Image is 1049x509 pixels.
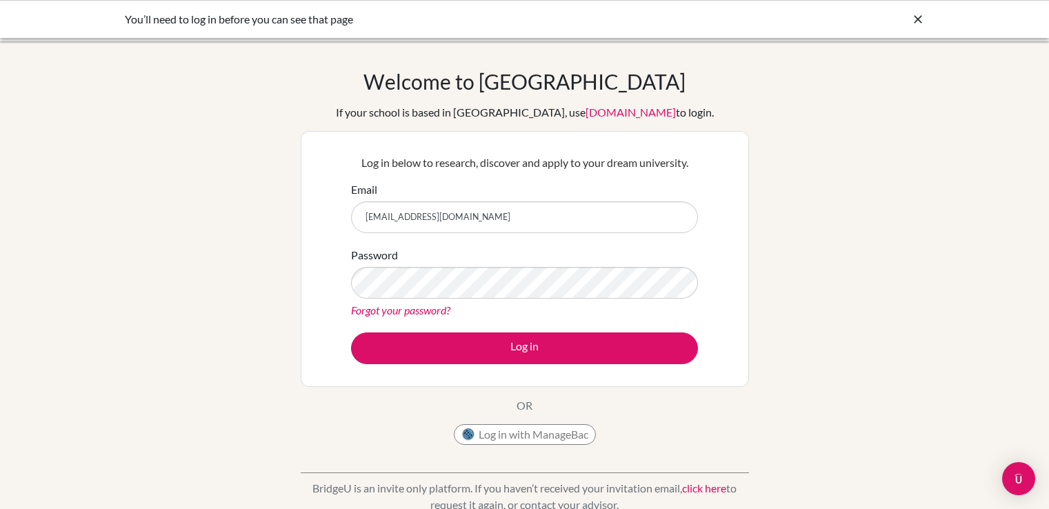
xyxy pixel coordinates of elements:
label: Email [351,181,377,198]
a: click here [682,481,726,495]
div: Open Intercom Messenger [1002,462,1035,495]
button: Log in with ManageBac [454,424,596,445]
a: [DOMAIN_NAME] [586,106,676,119]
a: Forgot your password? [351,303,450,317]
p: Log in below to research, discover and apply to your dream university. [351,154,698,171]
div: If your school is based in [GEOGRAPHIC_DATA], use to login. [336,104,714,121]
label: Password [351,247,398,263]
div: You’ll need to log in before you can see that page [125,11,718,28]
p: OR [517,397,532,414]
button: Log in [351,332,698,364]
h1: Welcome to [GEOGRAPHIC_DATA] [363,69,686,94]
